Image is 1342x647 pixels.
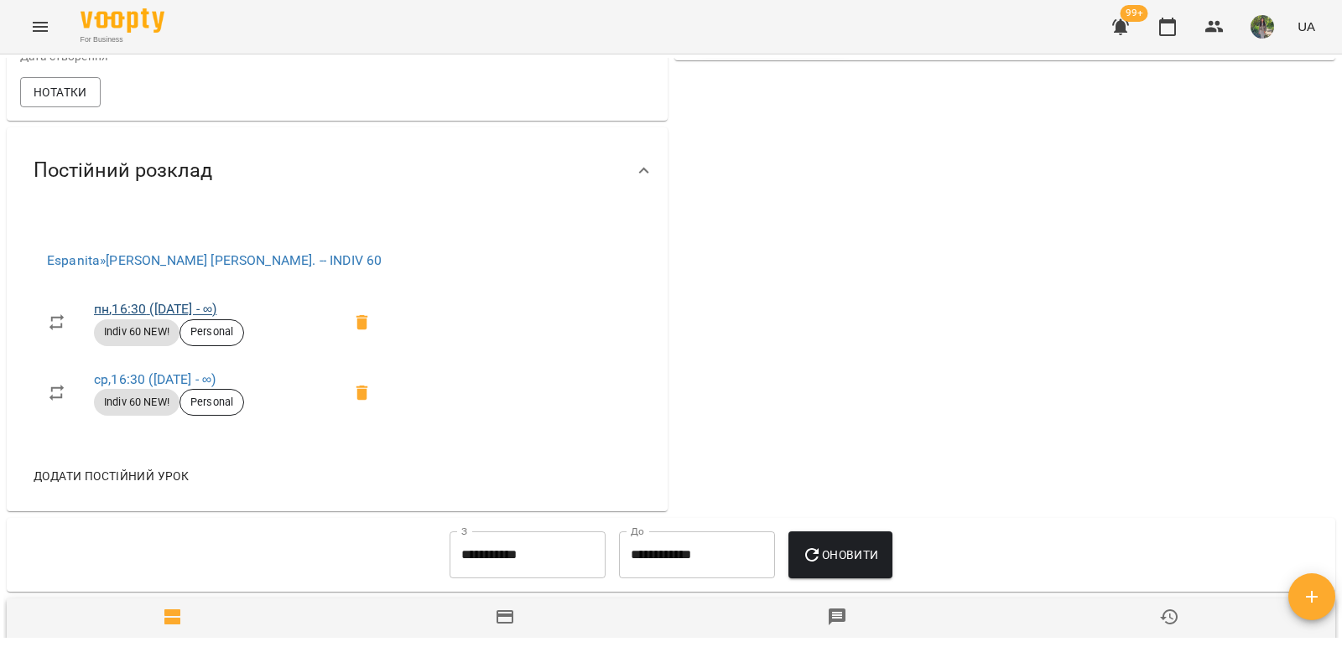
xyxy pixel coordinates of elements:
[94,371,216,387] a: ср,16:30 ([DATE] - ∞)
[7,127,668,214] div: Постійний розклад
[180,395,243,410] span: Personal
[1291,11,1322,42] button: UA
[802,545,878,565] span: Оновити
[34,82,87,102] span: Нотатки
[94,324,179,339] span: Indiv 60 NEW!
[788,531,892,578] button: Оновити
[342,373,382,413] span: Видалити приватний урок Кравченко Т. -- INDIV 60 ср 16:30 клієнта Марченко Тетяна
[94,301,216,317] a: пн,16:30 ([DATE] - ∞)
[81,8,164,33] img: Voopty Logo
[47,252,382,268] a: Espanita»[PERSON_NAME] [PERSON_NAME]. -- INDIV 60
[94,395,179,410] span: Indiv 60 NEW!
[34,466,189,486] span: Додати постійний урок
[34,158,212,184] span: Постійний розклад
[1251,15,1274,39] img: 82b6375e9aa1348183c3d715e536a179.jpg
[180,324,243,339] span: Personal
[342,303,382,343] span: Видалити приватний урок Кравченко Т. -- INDIV 60 пн 16:30 клієнта Марченко Тетяна
[1121,5,1148,22] span: 99+
[81,34,164,45] span: For Business
[27,461,195,491] button: Додати постійний урок
[20,7,60,47] button: Menu
[20,77,101,107] button: Нотатки
[1298,18,1315,35] span: UA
